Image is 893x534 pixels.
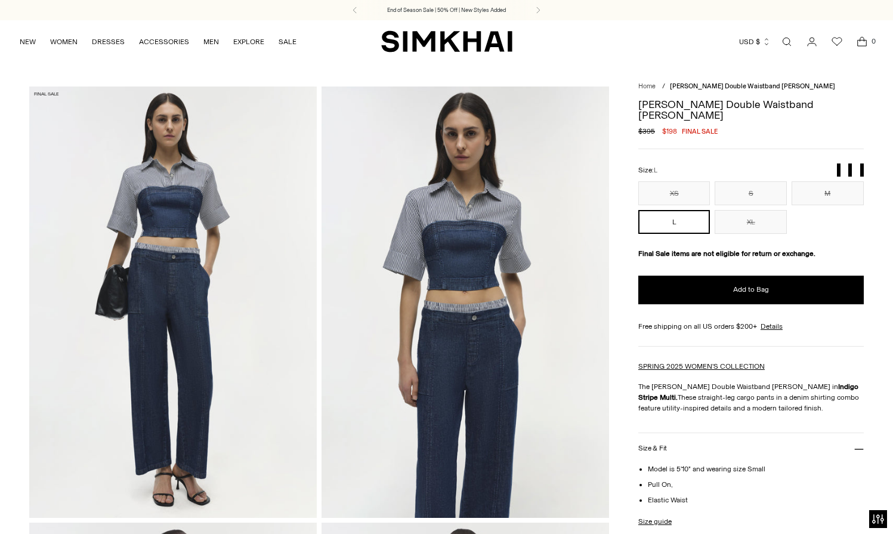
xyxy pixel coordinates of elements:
a: NEW [20,29,36,55]
button: M [792,181,864,205]
span: $198 [662,126,677,137]
strong: Final Sale items are not eligible for return or exchange. [638,249,815,258]
s: $395 [638,126,655,137]
div: Free shipping on all US orders $200+ [638,321,864,332]
div: / [662,82,665,92]
span: L [654,166,657,174]
a: Wishlist [825,30,849,54]
button: L [638,210,710,234]
nav: breadcrumbs [638,82,864,92]
h3: Size & Fit [638,445,667,452]
span: 0 [868,36,879,47]
img: Kori Double Waistband Jean [29,87,317,517]
button: XS [638,181,710,205]
button: XL [715,210,787,234]
li: Pull On, [648,479,864,490]
a: Details [761,321,783,332]
a: ACCESSORIES [139,29,189,55]
button: Size & Fit [638,433,864,464]
label: Size: [638,165,657,176]
a: SIMKHAI [381,30,512,53]
li: Elastic Waist [648,495,864,505]
a: SALE [279,29,296,55]
button: S [715,181,787,205]
button: Add to Bag [638,276,864,304]
p: The [PERSON_NAME] Double Waistband [PERSON_NAME] in These straight-leg cargo pants in a denim shi... [638,381,864,413]
a: WOMEN [50,29,78,55]
a: MEN [203,29,219,55]
button: USD $ [739,29,771,55]
a: Open cart modal [850,30,874,54]
li: Model is 5'10" and wearing size Small [648,464,864,474]
a: SPRING 2025 WOMEN'S COLLECTION [638,362,765,371]
a: Open search modal [775,30,799,54]
a: DRESSES [92,29,125,55]
h1: [PERSON_NAME] Double Waistband [PERSON_NAME] [638,99,864,121]
span: Add to Bag [733,285,769,295]
a: Size guide [638,516,672,527]
span: [PERSON_NAME] Double Waistband [PERSON_NAME] [670,82,835,90]
a: Home [638,82,656,90]
a: EXPLORE [233,29,264,55]
img: Kori Double Waistband Jean [322,87,609,517]
a: Go to the account page [800,30,824,54]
